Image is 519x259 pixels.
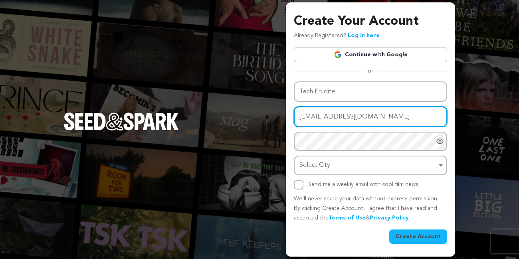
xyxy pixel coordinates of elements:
img: Seed&Spark Logo [64,113,179,130]
img: Google logo [334,51,342,59]
h3: Create Your Account [294,12,447,31]
p: Already Registered? [294,31,380,41]
a: Show password as plain text. Warning: this will display your password on the screen. [436,137,444,145]
input: Name [294,81,447,102]
a: Terms of Use [329,215,366,221]
span: or [363,67,378,75]
input: Email address [294,107,447,127]
label: Send me a weekly email with cool film news [308,182,418,187]
div: Select City [299,160,437,171]
a: Privacy Policy [370,215,409,221]
a: Continue with Google [294,47,447,62]
p: We’ll never share your data without express permission. By clicking Create Account, I agree that ... [294,194,447,223]
button: Create Account [389,229,447,244]
a: Seed&Spark Homepage [64,113,179,146]
a: Log in here [348,33,380,38]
